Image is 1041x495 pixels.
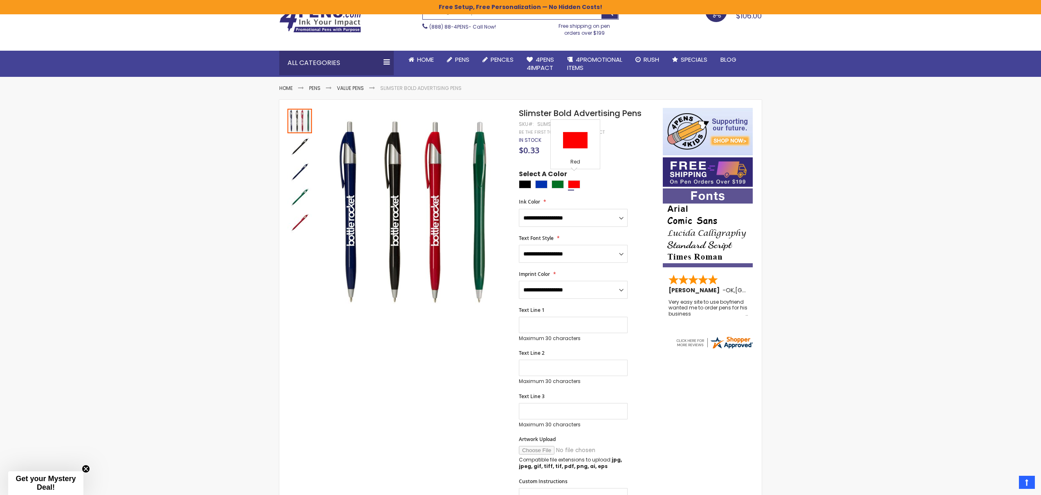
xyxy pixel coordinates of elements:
img: 4Pens Custom Pens and Promotional Products [279,7,361,33]
button: Close teaser [82,465,90,473]
span: Rush [644,55,659,64]
div: All Categories [279,51,394,75]
a: 4PROMOTIONALITEMS [561,51,629,77]
div: Very easy site to use boyfriend wanted me to order pens for his business [669,299,748,317]
a: Specials [666,51,714,69]
li: Slimster Bold Advertising Pens [380,85,462,92]
span: [PERSON_NAME] [669,286,722,294]
span: Text Line 3 [519,393,545,400]
span: Artwork Upload [519,436,556,443]
a: Pens [309,85,321,92]
span: Text Line 2 [519,349,545,356]
div: Red [568,180,580,188]
a: Be the first to review this product [519,129,605,135]
p: Compatible file extensions to upload: [519,457,628,470]
span: [GEOGRAPHIC_DATA] [735,286,795,294]
span: Blog [720,55,736,64]
a: Pencils [476,51,520,69]
span: Imprint Color [519,271,550,278]
div: Blue [535,180,547,188]
span: Text Line 1 [519,307,545,314]
div: Slimster Bold Advertising Pens [287,209,312,235]
a: Rush [629,51,666,69]
div: Slimster Bold Advertising Pens [287,159,313,184]
a: (888) 88-4PENS [429,23,469,30]
a: 4pens.com certificate URL [675,345,754,352]
span: Specials [681,55,707,64]
span: - Call Now! [429,23,496,30]
div: Red [553,159,598,167]
span: Pencils [491,55,514,64]
span: Select A Color [519,170,567,181]
img: Slimster Bold Advertising Pens [287,185,312,209]
div: Green [552,180,564,188]
span: OK [726,286,734,294]
img: 4pens 4 kids [663,108,753,155]
img: font-personalization-examples [663,188,753,267]
img: Slimster Bold Advertising Pens [287,134,312,159]
a: Blog [714,51,743,69]
p: Maximum 30 characters [519,378,628,385]
span: Slimster Bold Advertising Pens [519,108,642,119]
a: 4Pens4impact [520,51,561,77]
div: Black [519,180,531,188]
a: Home [402,51,440,69]
img: Slimster Bold Advertising Pens [321,120,508,307]
img: Free shipping on orders over $199 [663,157,753,187]
p: Maximum 30 characters [519,421,628,428]
div: Slimster Bold [537,121,573,128]
span: $106.00 [736,11,762,21]
div: Slimster Bold Advertising Pens [287,108,313,133]
iframe: Google Customer Reviews [974,473,1041,495]
span: Pens [455,55,469,64]
strong: SKU [519,121,534,128]
span: 4Pens 4impact [527,55,554,72]
span: Custom Instructions [519,478,568,485]
span: In stock [519,137,541,143]
span: - , [722,286,795,294]
strong: jpg, jpeg, gif, tiff, tif, pdf, png, ai, eps [519,456,622,470]
a: Value Pens [337,85,364,92]
span: Get your Mystery Deal! [16,475,76,491]
span: Ink Color [519,198,540,205]
span: 4PROMOTIONAL ITEMS [567,55,622,72]
span: $0.33 [519,145,539,156]
p: Maximum 30 characters [519,335,628,342]
img: 4pens.com widget logo [675,335,754,350]
div: Slimster Bold Advertising Pens [287,133,313,159]
div: Slimster Bold Advertising Pens [287,184,313,209]
a: Home [279,85,293,92]
div: Availability [519,137,541,143]
img: Slimster Bold Advertising Pens [287,159,312,184]
span: Home [417,55,434,64]
span: Text Font Style [519,235,554,242]
a: Pens [440,51,476,69]
div: Get your Mystery Deal!Close teaser [8,471,83,495]
div: Free shipping on pen orders over $199 [550,20,619,36]
img: Slimster Bold Advertising Pens [287,210,312,235]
